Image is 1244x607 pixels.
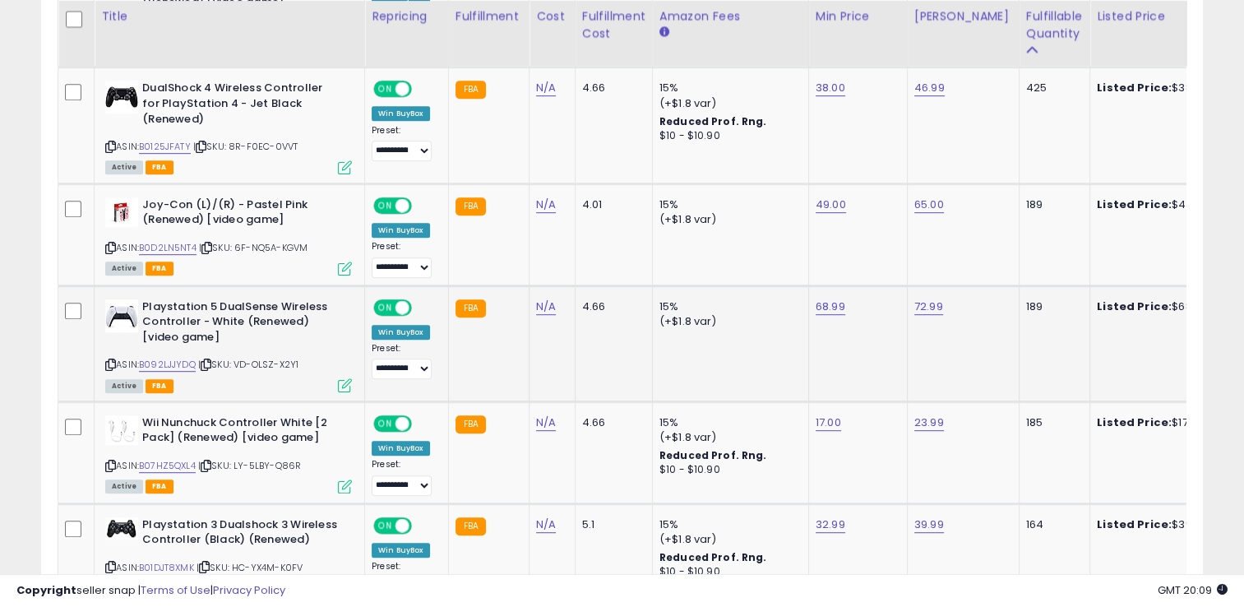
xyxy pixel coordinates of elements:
[193,140,298,153] span: | SKU: 8R-F0EC-0VVT
[1097,517,1172,532] b: Listed Price:
[1026,517,1077,532] div: 164
[582,299,640,314] div: 4.66
[659,517,796,532] div: 15%
[659,299,796,314] div: 15%
[456,197,486,215] small: FBA
[372,459,436,496] div: Preset:
[146,160,173,174] span: FBA
[372,241,436,278] div: Preset:
[146,262,173,276] span: FBA
[816,415,841,431] a: 17.00
[142,81,342,131] b: DualShock 4 Wireless Controller for PlayStation 4 - Jet Black (Renewed)
[198,459,301,472] span: | SKU: LY-5LBY-Q86R
[142,415,342,450] b: Wii Nunchuck Controller White [2 Pack] (Renewed) [video game]
[372,325,430,340] div: Win BuyBox
[146,379,173,393] span: FBA
[816,517,845,533] a: 32.99
[816,80,845,96] a: 38.00
[105,517,352,594] div: ASIN:
[816,8,900,25] div: Min Price
[375,82,395,96] span: ON
[659,129,796,143] div: $10 - $10.90
[409,300,436,314] span: OFF
[141,582,210,598] a: Terms of Use
[582,517,640,532] div: 5.1
[372,441,430,456] div: Win BuyBox
[1097,415,1233,430] div: $17.44
[914,415,944,431] a: 23.99
[105,81,138,114] img: 41JBkCUGj+L._SL40_.jpg
[914,80,945,96] a: 46.99
[105,480,143,493] span: All listings currently available for purchase on Amazon
[659,81,796,95] div: 15%
[198,358,298,371] span: | SKU: VD-OLSZ-X2Y1
[914,197,944,213] a: 65.00
[409,198,436,212] span: OFF
[536,8,568,25] div: Cost
[659,25,669,40] small: Amazon Fees.
[914,8,1012,25] div: [PERSON_NAME]
[105,415,352,492] div: ASIN:
[456,8,522,25] div: Fulfillment
[456,299,486,317] small: FBA
[659,550,767,564] b: Reduced Prof. Rng.
[105,160,143,174] span: All listings currently available for purchase on Amazon
[1097,517,1233,532] div: $39.99
[1097,197,1233,212] div: $49.15
[582,197,640,212] div: 4.01
[16,582,76,598] strong: Copyright
[536,197,556,213] a: N/A
[816,299,845,315] a: 68.99
[213,582,285,598] a: Privacy Policy
[105,197,138,227] img: 31-tmFngrTL._SL40_.jpg
[816,197,846,213] a: 49.00
[409,82,436,96] span: OFF
[536,415,556,431] a: N/A
[105,262,143,276] span: All listings currently available for purchase on Amazon
[914,517,944,533] a: 39.99
[1097,80,1172,95] b: Listed Price:
[536,299,556,315] a: N/A
[659,8,802,25] div: Amazon Fees
[139,459,196,473] a: B07HZ5QXL4
[659,114,767,128] b: Reduced Prof. Rng.
[101,8,358,25] div: Title
[456,81,486,99] small: FBA
[409,416,436,430] span: OFF
[105,517,138,540] img: 41XqEOXRsbL._SL40_.jpg
[659,212,796,227] div: (+$1.8 var)
[105,415,138,445] img: 31a91+caFYL._SL40_.jpg
[142,299,342,350] b: Playstation 5 DualSense Wireless Controller - White (Renewed) [video game]
[372,106,430,121] div: Win BuyBox
[139,358,196,372] a: B092LJJYDQ
[105,197,352,274] div: ASIN:
[372,543,430,558] div: Win BuyBox
[1097,415,1172,430] b: Listed Price:
[199,241,308,254] span: | SKU: 6F-NQ5A-KGVM
[16,583,285,599] div: seller snap | |
[142,517,342,552] b: Playstation 3 Dualshock 3 Wireless Controller (Black) (Renewed)
[372,125,436,162] div: Preset:
[105,379,143,393] span: All listings currently available for purchase on Amazon
[536,80,556,96] a: N/A
[1026,197,1077,212] div: 189
[372,223,430,238] div: Win BuyBox
[659,532,796,547] div: (+$1.8 var)
[372,8,442,25] div: Repricing
[409,518,436,532] span: OFF
[139,241,197,255] a: B0D2LN5NT4
[1097,299,1172,314] b: Listed Price:
[1097,8,1239,25] div: Listed Price
[1097,81,1233,95] div: $38.00
[659,415,796,430] div: 15%
[105,299,138,332] img: 31j0hxQyh2L._SL40_.jpg
[1026,415,1077,430] div: 185
[105,299,352,391] div: ASIN:
[582,8,645,43] div: Fulfillment Cost
[375,300,395,314] span: ON
[536,517,556,533] a: N/A
[375,198,395,212] span: ON
[1158,582,1228,598] span: 2025-09-11 20:09 GMT
[372,343,436,380] div: Preset:
[1026,8,1083,43] div: Fulfillable Quantity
